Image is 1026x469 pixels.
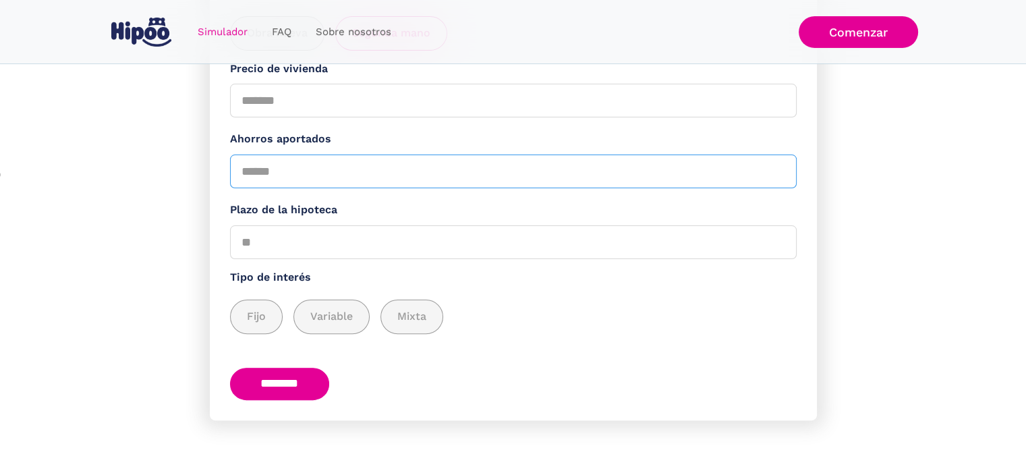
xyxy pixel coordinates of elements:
div: add_description_here [230,300,797,334]
label: Plazo de la hipoteca [230,202,797,219]
a: Comenzar [799,16,918,48]
label: Ahorros aportados [230,131,797,148]
label: Precio de vivienda [230,61,797,78]
span: Variable [310,308,353,325]
a: home [109,12,175,52]
span: Fijo [247,308,266,325]
label: Tipo de interés [230,269,797,286]
span: Mixta [397,308,426,325]
a: Simulador [186,19,260,45]
a: Sobre nosotros [304,19,403,45]
a: FAQ [260,19,304,45]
